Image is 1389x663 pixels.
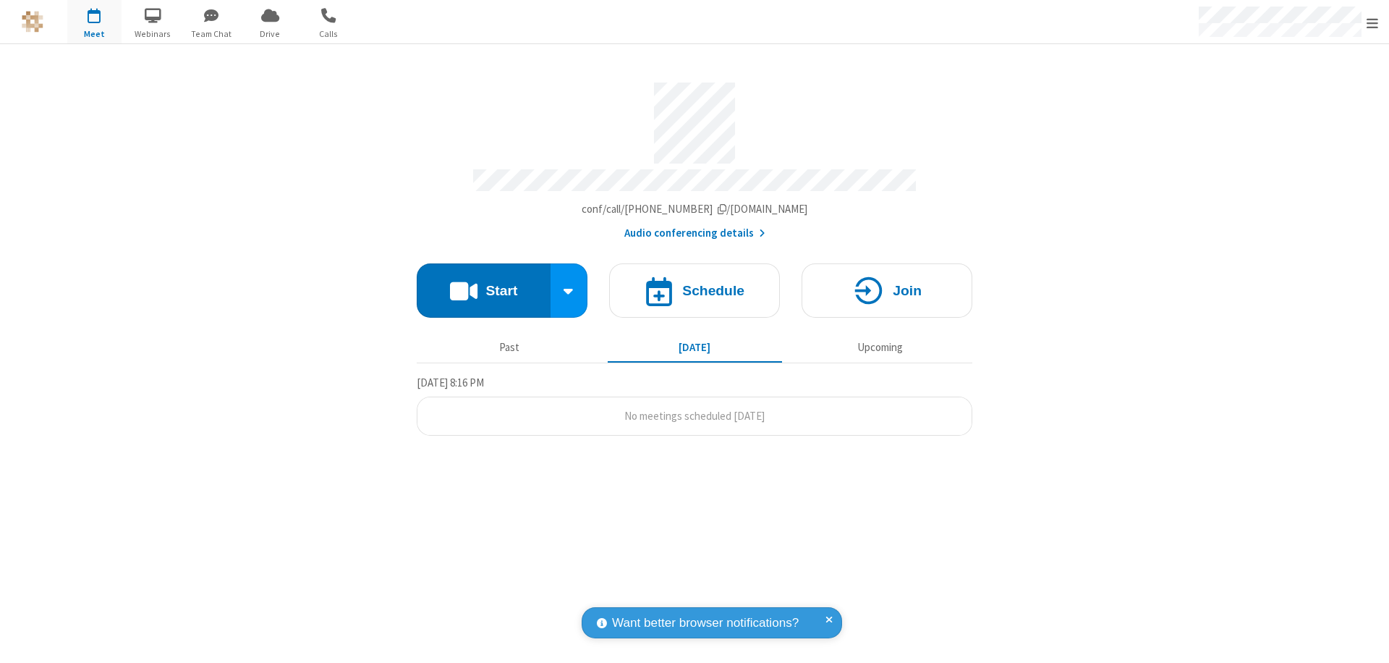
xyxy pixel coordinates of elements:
[422,334,597,361] button: Past
[682,284,744,297] h4: Schedule
[184,28,239,41] span: Team Chat
[67,28,122,41] span: Meet
[417,72,972,242] section: Account details
[582,202,808,216] span: Copy my meeting room link
[417,263,551,318] button: Start
[302,28,356,41] span: Calls
[609,263,780,318] button: Schedule
[243,28,297,41] span: Drive
[22,11,43,33] img: QA Selenium DO NOT DELETE OR CHANGE
[417,376,484,389] span: [DATE] 8:16 PM
[608,334,782,361] button: [DATE]
[612,614,799,633] span: Want better browser notifications?
[485,284,517,297] h4: Start
[126,28,180,41] span: Webinars
[793,334,967,361] button: Upcoming
[893,284,922,297] h4: Join
[582,201,808,218] button: Copy my meeting room linkCopy my meeting room link
[551,263,588,318] div: Start conference options
[624,409,765,423] span: No meetings scheduled [DATE]
[417,374,972,436] section: Today's Meetings
[624,225,765,242] button: Audio conferencing details
[802,263,972,318] button: Join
